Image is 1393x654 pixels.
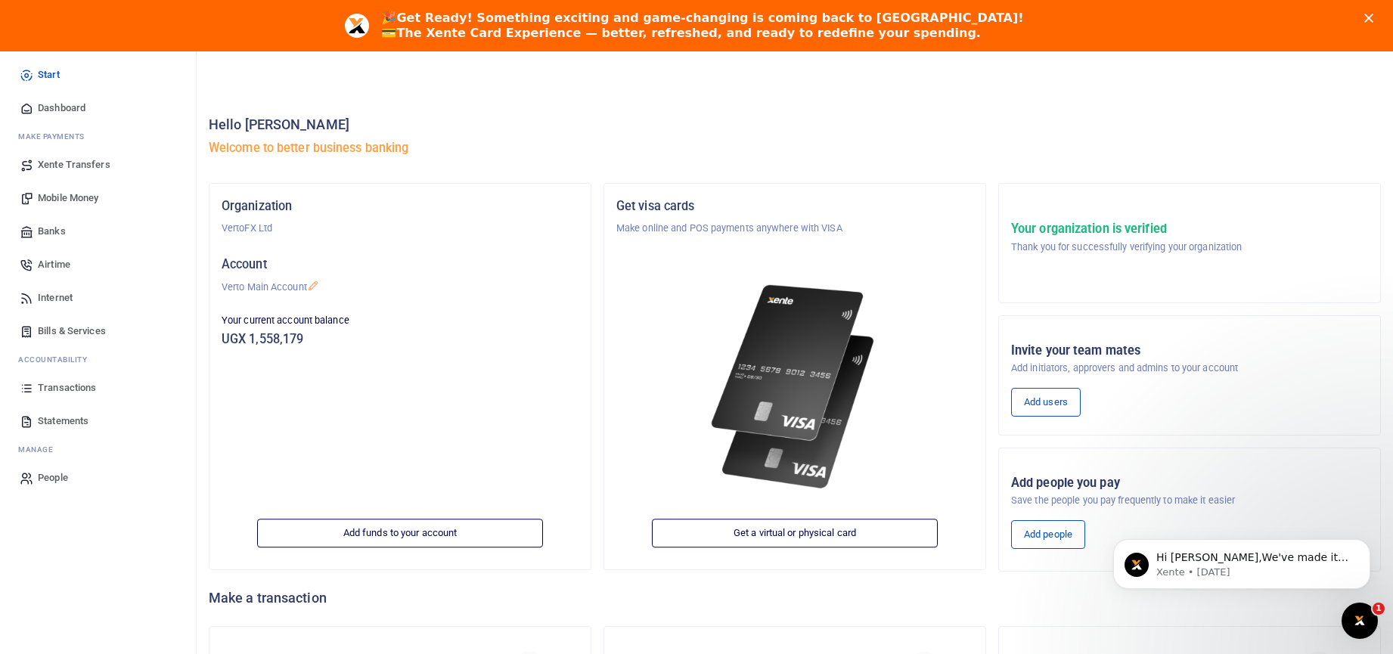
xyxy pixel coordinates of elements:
li: Ac [12,348,184,371]
span: Airtime [38,257,70,272]
b: Get Ready! Something exciting and game-changing is coming back to [GEOGRAPHIC_DATA]! [396,11,1023,25]
h5: Add people you pay [1011,476,1368,491]
p: Your current account balance [222,313,579,328]
p: Add initiators, approvers and admins to your account [1011,361,1368,376]
span: Bills & Services [38,324,106,339]
h5: Get visa cards [616,199,973,214]
img: xente-_physical_cards.png [706,272,884,502]
p: Thank you for successfully verifying your organization [1011,240,1242,255]
h5: Account [222,257,579,272]
span: Xente Transfers [38,157,110,172]
a: Banks [12,215,184,248]
a: Add funds to your account [257,519,543,548]
span: anage [26,445,54,454]
li: M [12,438,184,461]
h5: UGX 1,558,179 [222,332,579,347]
h4: Hello [PERSON_NAME] [209,116,1381,133]
h4: Make a transaction [209,590,1381,606]
iframe: Intercom live chat [1342,603,1378,639]
a: Statements [12,404,184,438]
p: VertoFX Ltd [222,221,579,236]
a: Mobile Money [12,181,184,215]
span: Internet [38,290,73,305]
h5: Welcome to better business banking [209,141,1381,156]
div: Close [1364,14,1379,23]
span: Mobile Money [38,191,98,206]
h5: Organization [222,199,579,214]
span: Statements [38,414,88,429]
a: Xente Transfers [12,148,184,181]
p: Make online and POS payments anywhere with VISA [616,221,973,236]
a: Airtime [12,248,184,281]
span: 1 [1373,603,1385,615]
li: M [12,125,184,148]
p: Verto Main Account [222,280,579,295]
p: Save the people you pay frequently to make it easier [1011,493,1368,508]
span: Transactions [38,380,96,395]
span: Start [38,67,60,82]
a: Transactions [12,371,184,404]
span: Banks [38,224,66,239]
h5: Invite your team mates [1011,343,1368,358]
a: Bills & Services [12,315,184,348]
a: Add people [1011,520,1085,549]
iframe: Intercom notifications message [1091,507,1393,613]
h5: Your organization is verified [1011,222,1242,237]
a: Start [12,58,184,91]
div: 🎉 💳 [381,11,1023,41]
span: People [38,470,68,485]
span: Dashboard [38,101,85,116]
b: The Xente Card Experience — better, refreshed, and ready to redefine your spending. [396,26,980,40]
a: People [12,461,184,494]
a: Internet [12,281,184,315]
span: ake Payments [26,132,85,141]
a: Add users [1011,388,1081,417]
img: Profile image for Aceng [345,14,369,38]
span: countability [29,355,87,364]
a: Dashboard [12,91,184,125]
a: Get a virtual or physical card [652,519,938,548]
